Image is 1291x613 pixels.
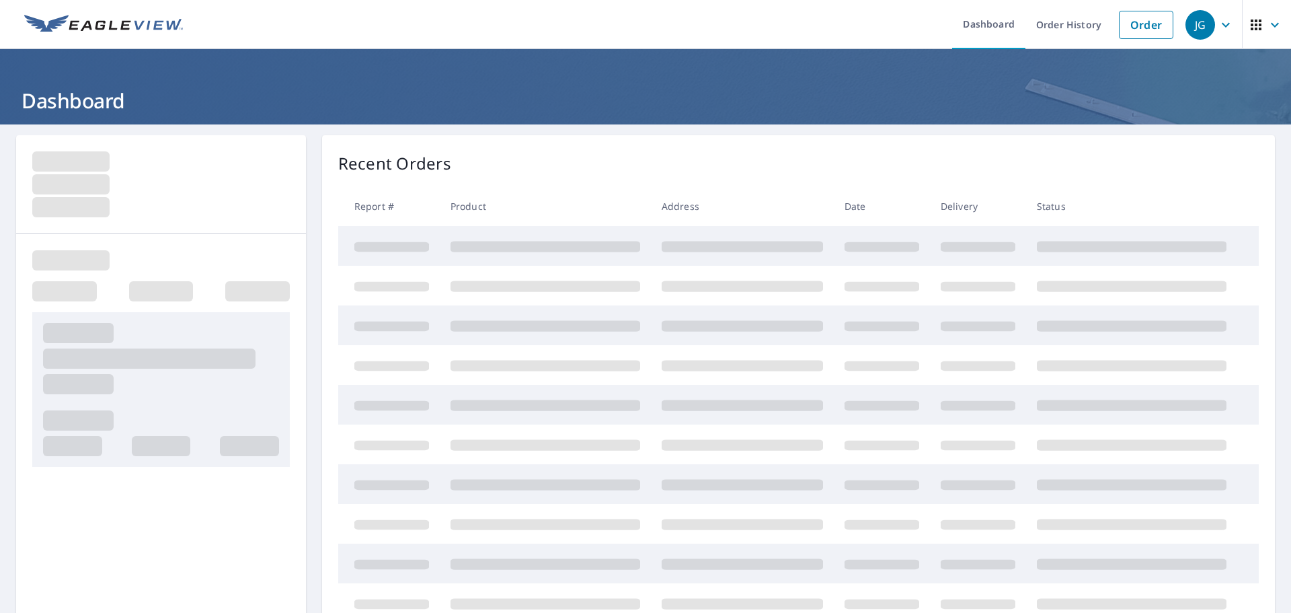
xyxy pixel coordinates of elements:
[338,151,451,176] p: Recent Orders
[1185,10,1215,40] div: JG
[1119,11,1173,39] a: Order
[834,186,930,226] th: Date
[440,186,651,226] th: Product
[651,186,834,226] th: Address
[930,186,1026,226] th: Delivery
[338,186,440,226] th: Report #
[1026,186,1237,226] th: Status
[24,15,183,35] img: EV Logo
[16,87,1275,114] h1: Dashboard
